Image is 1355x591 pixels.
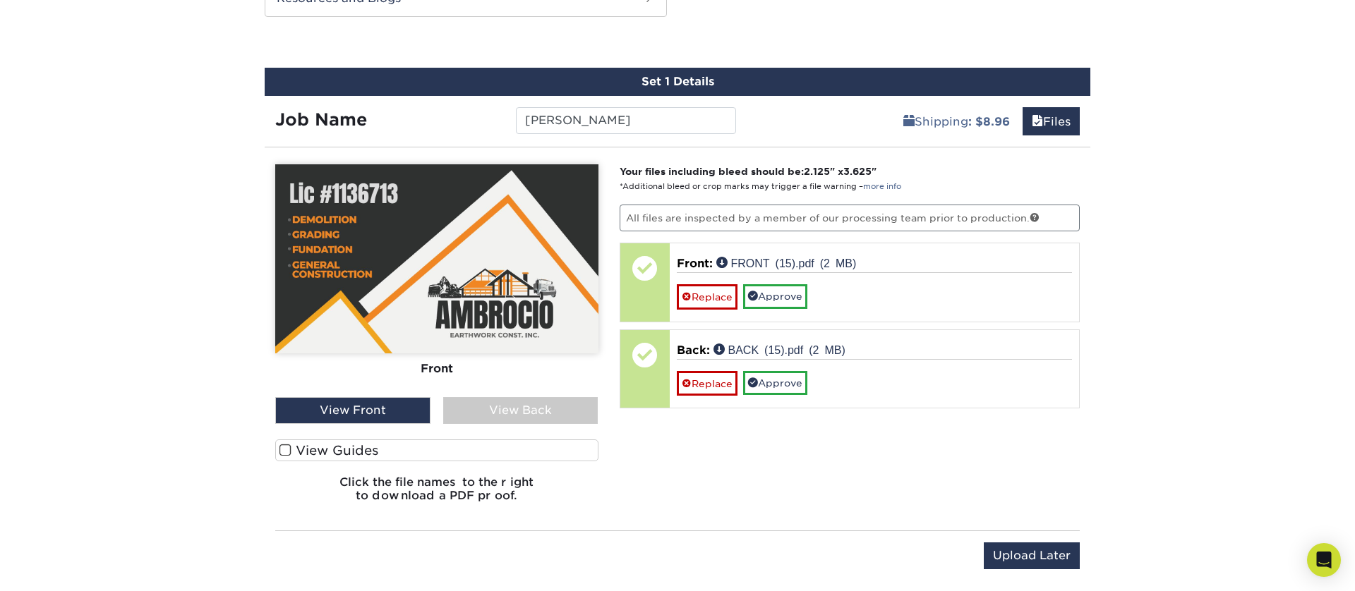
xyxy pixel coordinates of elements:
[620,205,1080,231] p: All files are inspected by a member of our processing team prior to production.
[743,371,807,395] a: Approve
[275,353,598,384] div: Front
[443,397,598,424] div: View Back
[894,107,1019,135] a: Shipping: $8.96
[275,109,367,130] strong: Job Name
[275,439,598,461] label: View Guides
[265,68,1090,96] div: Set 1 Details
[984,542,1080,569] input: Upload Later
[743,284,807,308] a: Approve
[843,166,872,177] span: 3.625
[620,166,877,177] strong: Your files including bleed should be: " x "
[713,343,845,355] a: BACK (15).pdf (2 MB)
[1307,543,1341,577] div: Open Intercom Messenger
[275,397,430,424] div: View Front
[863,182,901,191] a: more info
[968,115,1010,128] b: : $8.96
[903,115,915,128] span: shipping
[516,107,735,134] input: Enter a job name
[716,257,857,268] a: FRONT (15).pdf (2 MB)
[677,371,737,396] a: Replace
[804,166,830,177] span: 2.125
[677,257,713,270] span: Front:
[677,284,737,309] a: Replace
[620,182,901,191] small: *Additional bleed or crop marks may trigger a file warning –
[677,343,710,357] span: Back:
[1023,107,1080,135] a: Files
[1032,115,1043,128] span: files
[275,475,598,513] h6: Click the file names to the right to download a PDF proof.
